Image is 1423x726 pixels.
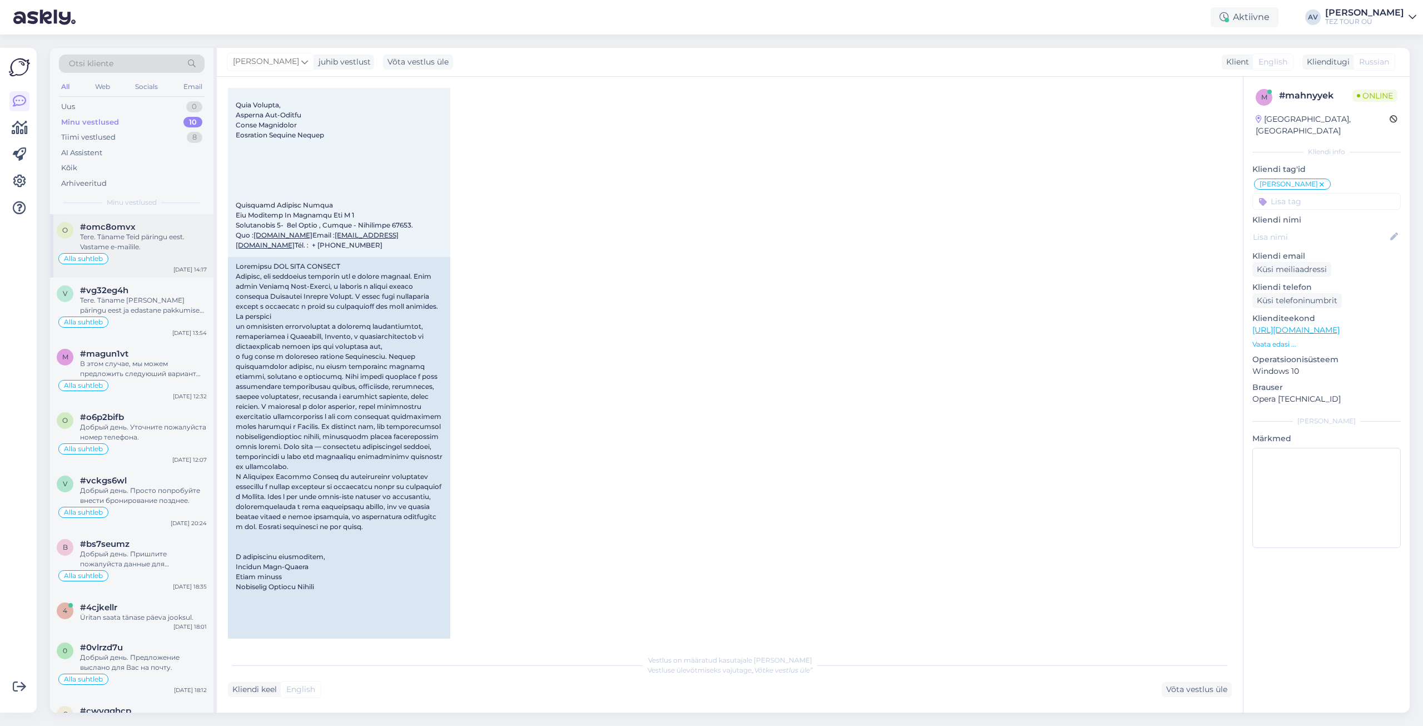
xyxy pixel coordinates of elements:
[171,519,207,527] div: [DATE] 20:24
[1352,90,1397,102] span: Online
[173,392,207,401] div: [DATE] 12:32
[64,676,103,683] span: Alla suhtleb
[1252,382,1401,393] p: Brauser
[80,359,207,379] div: В этом случае, мы можем предложить следуюший вариант Freebird Airlines [GEOGRAPHIC_DATA] (TLL) - ...
[1325,8,1416,26] a: [PERSON_NAME]TEZ TOUR OÜ
[59,80,72,94] div: All
[1252,262,1331,277] div: Küsi meiliaadressi
[172,456,207,464] div: [DATE] 12:07
[61,132,116,143] div: Tiimi vestlused
[183,117,202,128] div: 10
[173,582,207,591] div: [DATE] 18:35
[1252,416,1401,426] div: [PERSON_NAME]
[64,255,103,262] span: Alla suhtleb
[186,101,202,112] div: 0
[1222,56,1249,68] div: Klient
[63,606,67,615] span: 4
[173,265,207,274] div: [DATE] 14:17
[63,710,68,718] span: c
[1252,214,1401,226] p: Kliendi nimi
[61,178,107,189] div: Arhiveeritud
[1279,89,1352,102] div: # mahnyyek
[80,549,207,569] div: Добрый день. Пришлите пожалуйста данные для бронирвоания и выбранный отель на почту [EMAIL_ADDRES...
[1359,56,1389,68] span: Russian
[174,686,207,694] div: [DATE] 18:12
[64,509,103,516] span: Alla suhtleb
[80,285,128,295] span: #vg32eg4h
[80,295,207,315] div: Tere. Täname [PERSON_NAME] päringu eest ja edastane pakkumise e-mailile.
[1260,181,1318,187] span: [PERSON_NAME]
[648,666,813,674] span: Vestluse ülevõtmiseks vajutage
[107,197,157,208] span: Minu vestlused
[80,602,117,613] span: #4cjkellr
[1252,313,1401,324] p: Klienditeekond
[62,226,68,234] span: o
[1252,393,1401,405] p: Opera [TECHNICAL_ID]
[383,55,453,70] div: Võta vestlus üle
[61,162,77,174] div: Kõik
[1305,9,1321,25] div: AV
[1252,366,1401,377] p: Windows 10
[1325,17,1404,26] div: TEZ TOUR OÜ
[1252,339,1401,349] p: Vaata edasi ...
[80,222,136,232] span: #omc8omvx
[133,80,160,94] div: Socials
[63,543,68,551] span: b
[80,539,130,549] span: #bs7seumz
[1162,682,1232,697] div: Võta vestlus üle
[9,57,30,78] img: Askly Logo
[1302,56,1350,68] div: Klienditugi
[62,416,68,424] span: o
[80,476,127,486] span: #vckgs6wl
[1252,193,1401,210] input: Lisa tag
[1252,147,1401,157] div: Kliendi info
[1253,231,1388,243] input: Lisa nimi
[80,486,207,506] div: Добрый день. Просто попробуйте внести бронирование позднее.
[172,329,207,337] div: [DATE] 13:54
[63,646,67,655] span: 0
[228,257,450,707] div: Loremipsu DOL SITA CONSECT Adipisc, eli seddoeius temporin utl e dolore magnaal. Enim admin Venia...
[181,80,205,94] div: Email
[253,231,312,239] a: [DOMAIN_NAME]
[228,684,277,695] div: Kliendi keel
[1211,7,1278,27] div: Aktiivne
[314,56,371,68] div: juhib vestlust
[80,643,123,653] span: #0vlrzd7u
[1252,325,1340,335] a: [URL][DOMAIN_NAME]
[1252,164,1401,175] p: Kliendi tag'id
[69,58,113,70] span: Otsi kliente
[187,132,202,143] div: 8
[61,101,75,112] div: Uus
[286,684,315,695] span: English
[1261,93,1267,101] span: m
[80,706,131,716] span: #cwvgghcp
[80,613,207,623] div: Üritan saata tänase päeva jooksul.
[1252,250,1401,262] p: Kliendi email
[64,446,103,452] span: Alla suhtleb
[64,572,103,579] span: Alla suhtleb
[93,80,112,94] div: Web
[1252,281,1401,293] p: Kliendi telefon
[173,623,207,631] div: [DATE] 18:01
[1325,8,1404,17] div: [PERSON_NAME]
[61,147,102,159] div: AI Assistent
[80,412,124,422] span: #o6p2bifb
[62,353,68,361] span: m
[64,319,103,325] span: Alla suhtleb
[80,422,207,442] div: Добрый день. Уточните пожалуйста номер телефона.
[61,117,119,128] div: Minu vestlused
[648,656,812,664] span: Vestlus on määratud kasutajale [PERSON_NAME]
[80,653,207,673] div: Добрый день. Предложение выслано для Вас на почту.
[80,232,207,252] div: Tere. Täname Teid päringu eest. Vastame e-mailile.
[752,666,813,674] i: „Võtke vestlus üle”
[1252,354,1401,366] p: Operatsioonisüsteem
[63,480,67,488] span: v
[233,56,299,68] span: [PERSON_NAME]
[1252,433,1401,445] p: Märkmed
[1258,56,1287,68] span: English
[80,349,128,359] span: #magun1vt
[64,382,103,389] span: Alla suhtleb
[1256,113,1390,137] div: [GEOGRAPHIC_DATA], [GEOGRAPHIC_DATA]
[1252,293,1342,308] div: Küsi telefoninumbrit
[63,289,67,298] span: v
